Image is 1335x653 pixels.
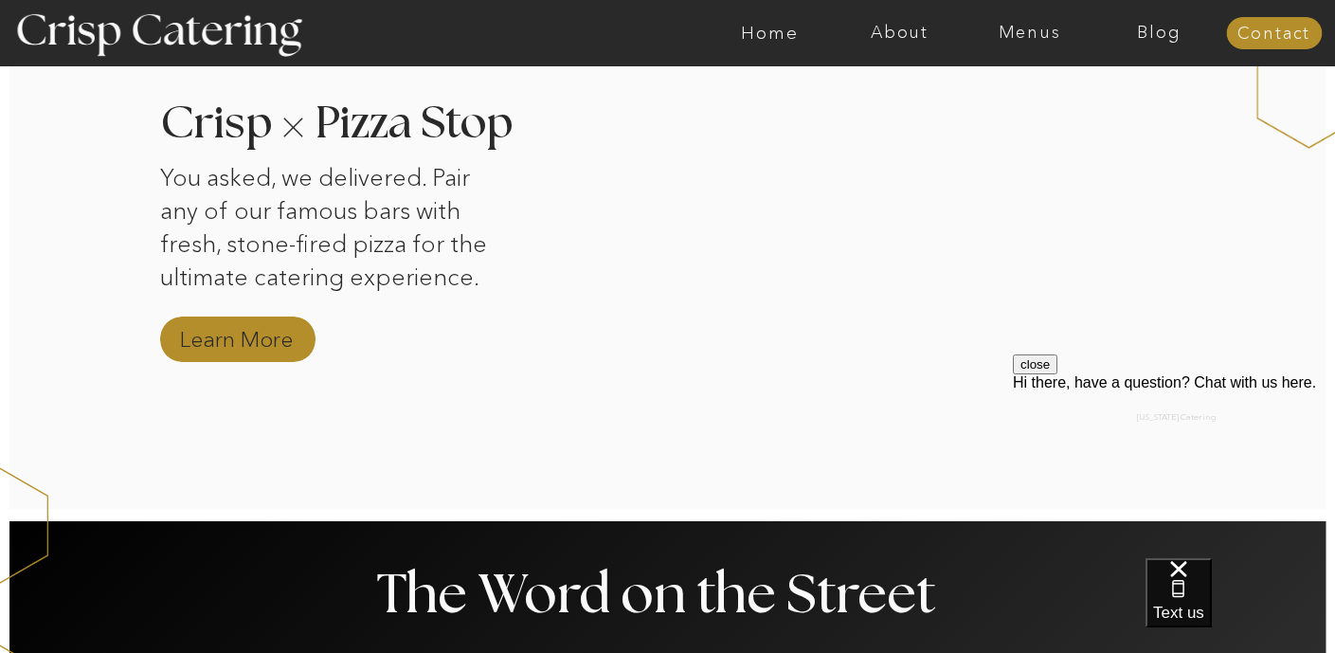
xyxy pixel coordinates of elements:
a: Blog [1094,24,1224,43]
a: Menus [965,24,1094,43]
p: You asked, we delivered. Pair any of our famous bars with fresh, stone-fired pizza for the ultima... [160,161,490,297]
h3: Crisp Pizza Stop [160,101,544,138]
a: Home [705,24,835,43]
p: The Word on the Street [377,569,960,625]
a: Contact [1226,25,1322,44]
a: About [835,24,965,43]
iframe: podium webchat widget prompt [1013,354,1335,582]
a: Learn More [173,324,300,357]
iframe: podium webchat widget bubble [1146,558,1335,653]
